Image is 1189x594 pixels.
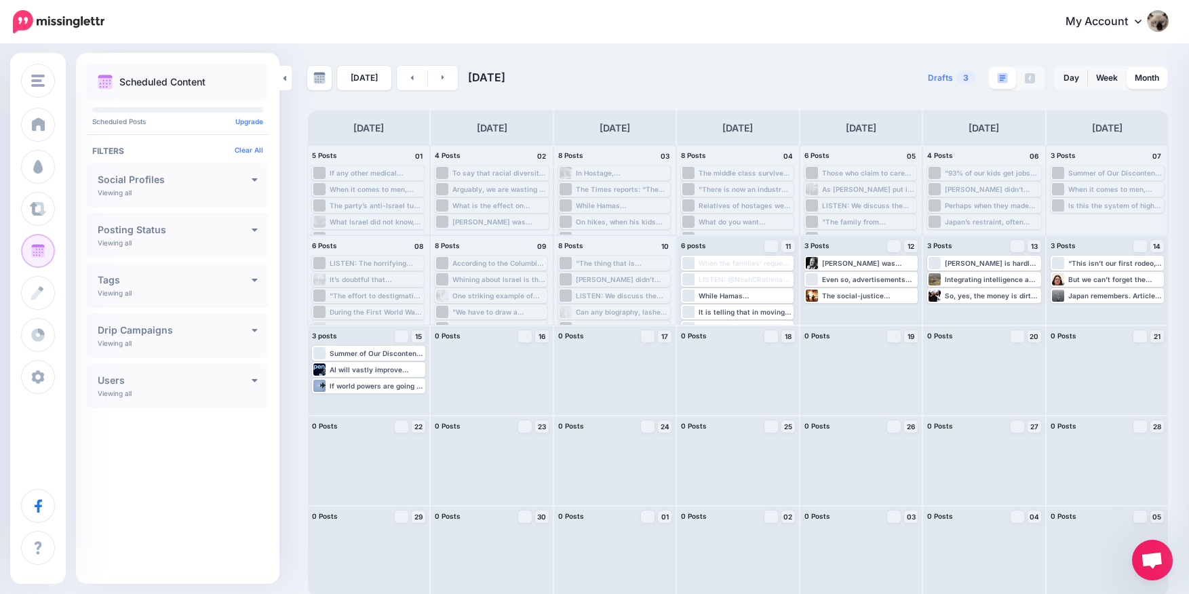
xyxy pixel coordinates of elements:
span: 11 [785,243,791,250]
div: What is the effect on aspiring Democratic activists? If you are told to ban the Star of [PERSON_N... [452,201,547,210]
a: 02 [781,511,795,523]
span: 8 Posts [435,241,460,250]
div: If world powers are going to defend Hamas every time it rejects a cease-fire, there won’t be a ce... [330,382,424,390]
span: 05 [1152,513,1161,520]
span: 6 posts [681,241,706,250]
span: 0 Posts [558,512,584,520]
span: 0 Posts [804,422,830,430]
div: On hikes, when his kids would plaintively ask when they would be reaching the summit, he would sa... [576,218,669,226]
a: 26 [904,420,918,433]
span: Drafts [928,74,953,82]
span: 3 Posts [1051,241,1076,250]
span: 4 Posts [927,151,953,159]
span: 3 Posts [1051,151,1076,159]
p: Scheduled Posts [92,118,263,125]
div: To say that racial diversity on campus has been the central preoccupation of elite institutions o... [452,169,547,177]
span: 15 [415,333,422,340]
img: calendar.png [98,75,113,90]
h4: Users [98,376,252,385]
span: 8 Posts [558,241,583,250]
div: "The family from [GEOGRAPHIC_DATA] might seem more privileged because they own a car, but of cour... [822,218,915,226]
span: 0 Posts [558,422,584,430]
a: 19 [904,330,918,342]
div: The middle class survived the Great [MEDICAL_DATA], World War II, and disco. It will survive 2026... [699,169,792,177]
div: When it comes to men, Democrats need an entirely new cultural vocabulary—one that reckons with th... [330,185,423,193]
h4: Filters [92,146,263,156]
p: Scheduled Content [119,77,206,87]
span: 0 Posts [435,512,461,520]
span: 16 [539,333,545,340]
div: Arguably, we are wasting a great deal of time and treasure creating a socially detrimental cadre ... [452,185,547,193]
div: Is this the system of higher education the [DEMOGRAPHIC_DATA] people want to support to the tune ... [1068,201,1163,210]
div: If any other medical condition—blindness, [MEDICAL_DATA], or [MEDICAL_DATA]—showed a spike like [... [330,169,423,177]
span: 3 posts [312,332,337,340]
div: Israel can no longer afford to simply be correct on the merits. If corrupt global agencies are go... [330,234,423,242]
a: 17 [658,330,671,342]
div: If one is to consume mainstream global media on Israel-related matters, one must do so responsibl... [822,234,915,242]
a: 22 [412,420,425,433]
div: The social-justice movement reached its zenith as sprawling protests across [GEOGRAPHIC_DATA]—and... [822,292,916,300]
span: 0 Posts [804,332,830,340]
a: Clear All [235,146,263,154]
a: 29 [412,511,425,523]
span: 20 [1030,333,1038,340]
span: 27 [1030,423,1038,430]
span: 14 [1153,243,1161,250]
div: [PERSON_NAME] was always fun to argue with, to read, to share a stage or television set with, to ... [822,259,916,267]
img: calendar-grey-darker.png [313,72,326,84]
a: 03 [904,511,918,523]
img: facebook-grey-square.png [1025,73,1035,83]
p: Viewing all [98,289,132,297]
h4: [DATE] [722,120,753,136]
a: 25 [781,420,795,433]
a: 04 [1028,511,1041,523]
span: 13 [1031,243,1038,250]
a: 24 [658,420,671,433]
span: 25 [784,423,792,430]
div: Israel's war against Hamas has been hampered by a legion of critics who know everything there is ... [699,234,792,242]
div: [PERSON_NAME] is hardly the first critic of Israel to think along these lines. Whenever there has... [945,259,1039,267]
div: "We have to draw a distinction between policing and law enforcement." Watch & subscribe to the Co... [452,308,545,316]
a: 18 [781,330,795,342]
span: 04 [1030,513,1039,520]
h4: [DATE] [600,120,630,136]
h4: Tags [98,275,252,285]
div: "The effort to destigmatize people who were suffering was fine, the problem is that now we have a... [330,292,423,300]
div: During the First World War, some liberals had looked with great anticipation at the “social possi... [330,308,423,316]
a: 16 [535,330,549,342]
h4: 01 [412,150,425,162]
a: 28 [1150,420,1164,433]
span: 0 Posts [1051,512,1076,520]
div: One striking example of how blurred diagnostic categories have become is in the interpretation of... [452,292,545,300]
h4: [DATE] [477,120,507,136]
div: LISTEN: We discuss the remarkable historical turn as Israel makes it clear to [DEMOGRAPHIC_DATA] ... [576,292,669,300]
span: 0 Posts [435,332,461,340]
span: 3 [956,71,975,84]
span: 0 Posts [1051,422,1076,430]
div: LISTEN: The horrifying murder of a young woman on the light rail in [GEOGRAPHIC_DATA] has cast a ... [330,259,423,267]
span: 23 [538,423,546,430]
div: AI will vastly improve efficiency, outcomes, and even safety in most industries. But right now, t... [330,365,424,374]
span: 0 Posts [681,332,707,340]
h4: 05 [904,150,918,162]
span: 0 Posts [927,422,953,430]
span: 0 Posts [804,512,830,520]
div: “This isn’t our first rodeo,” [PERSON_NAME] recalls thinking the morning of [DATE] when his famil... [1068,259,1163,267]
p: Viewing all [98,189,132,197]
div: When it comes to men, Democrats need an entirely new cultural vocabulary—one that reckons with th... [1068,185,1163,193]
a: 30 [535,511,549,523]
span: 26 [907,423,915,430]
img: menu.png [31,75,45,87]
h4: [DATE] [969,120,999,136]
a: 21 [1150,330,1164,342]
div: LISTEN: @NoahCRothman joins us to talk about political violence and the cultural atmosphere that ... [699,275,792,283]
div: Perhaps when they made that promise, they hadn’t considered the symbology of the rhetoric that al... [945,201,1039,210]
div: "[The CDC] assumed authority and powers over things that it had no business even remotely assumin... [576,234,669,242]
div: When the families’ request for the case to be reheard by the full court was denied, one of the ju... [699,259,792,267]
a: 11 [781,240,795,252]
div: Summer of Our Discontent is an [PERSON_NAME] and sensitive treatise about the season in [DATE] th... [1068,169,1163,177]
div: Whining about Israel is the industry standard now. Want to please the suits? Include a track call... [452,275,545,283]
div: It is telling that in moving beyond social media to real-world interactions, out in the open, in ... [699,308,792,316]
span: 01 [661,513,669,520]
a: 14 [1150,240,1164,252]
